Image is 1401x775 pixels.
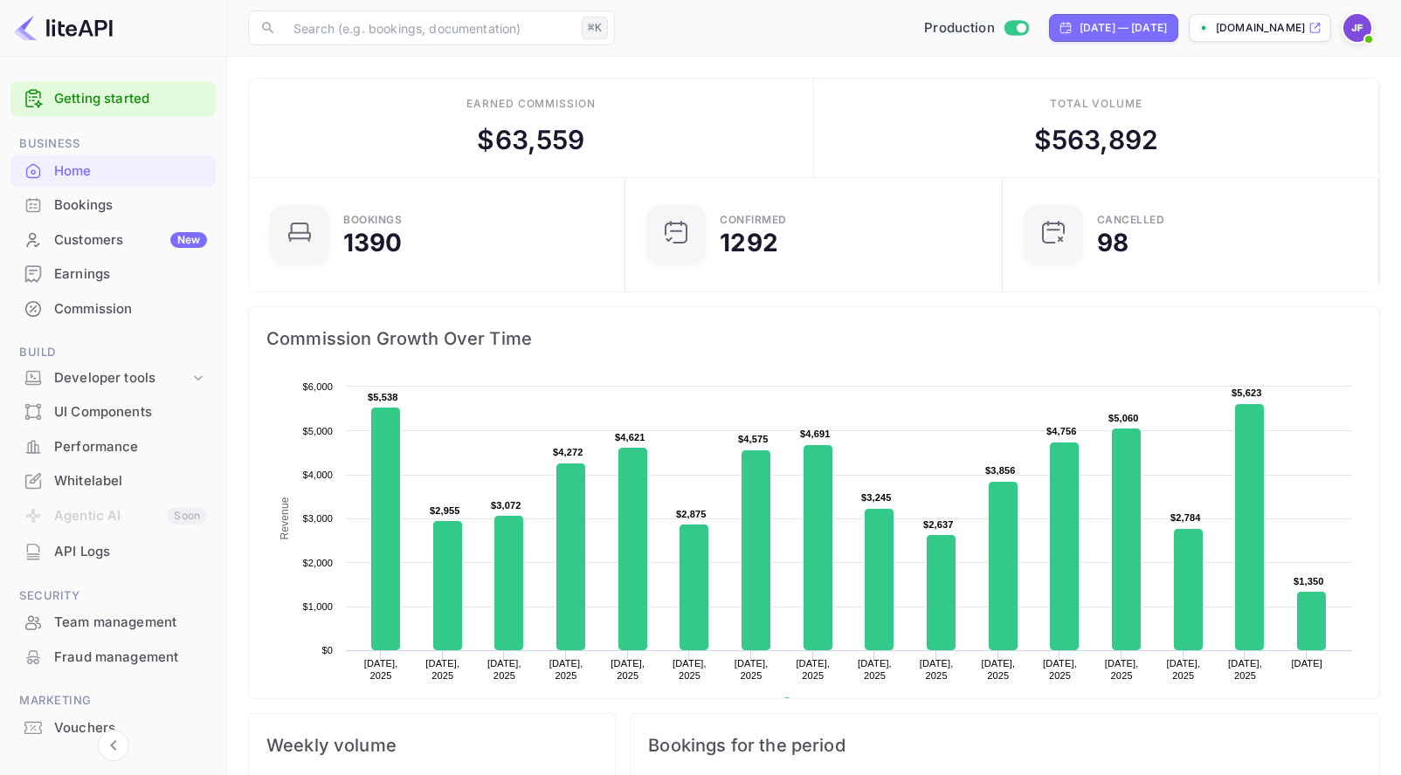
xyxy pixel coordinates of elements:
[10,223,216,257] div: CustomersNew
[10,223,216,256] a: CustomersNew
[798,697,843,710] text: Revenue
[10,641,216,673] a: Fraud management
[491,500,521,511] text: $3,072
[477,120,584,160] div: $ 63,559
[10,711,216,745] div: Vouchers
[858,658,892,681] text: [DATE], 2025
[1105,658,1139,681] text: [DATE], 2025
[54,648,207,668] div: Fraud management
[10,535,216,567] a: API Logs
[10,641,216,675] div: Fraud management
[343,230,403,255] div: 1390
[924,18,995,38] span: Production
[10,81,216,117] div: Getting started
[425,658,459,681] text: [DATE], 2025
[54,195,207,216] div: Bookings
[1034,120,1158,160] div: $ 563,892
[10,464,216,498] div: Whitelabel
[54,230,207,250] div: Customers
[10,292,216,325] a: Commission
[302,426,333,436] text: $5,000
[1050,96,1143,112] div: Total volume
[1097,230,1128,255] div: 98
[1232,387,1262,398] text: $5,623
[10,535,216,569] div: API Logs
[735,658,769,681] text: [DATE], 2025
[10,363,216,394] div: Developer tools
[10,464,216,497] a: Whitelabel
[10,343,216,362] span: Build
[302,470,333,480] text: $4,000
[54,299,207,319] div: Commission
[10,430,216,464] div: Performance
[1043,658,1077,681] text: [DATE], 2025
[302,601,333,612] text: $1,000
[10,189,216,223] div: Bookings
[549,658,583,681] text: [DATE], 2025
[266,731,597,759] span: Weekly volume
[923,519,954,530] text: $2,637
[648,731,1362,759] span: Bookings for the period
[10,189,216,221] a: Bookings
[54,542,207,562] div: API Logs
[582,17,608,39] div: ⌘K
[10,606,216,638] a: Team management
[10,395,216,429] div: UI Components
[673,658,707,681] text: [DATE], 2025
[981,658,1015,681] text: [DATE], 2025
[553,447,583,457] text: $4,272
[1228,658,1262,681] text: [DATE], 2025
[54,264,207,285] div: Earnings
[676,509,707,519] text: $2,875
[1294,576,1324,586] text: $1,350
[1343,14,1371,42] img: Jenny Frimer
[611,658,645,681] text: [DATE], 2025
[615,432,645,442] text: $4,621
[302,513,333,524] text: $3,000
[10,395,216,428] a: UI Components
[10,257,216,291] div: Earnings
[985,465,1016,476] text: $3,856
[720,230,778,255] div: 1292
[302,381,333,392] text: $6,000
[368,392,398,402] text: $5,538
[10,154,216,187] a: Home
[364,658,398,681] text: [DATE], 2025
[10,154,216,189] div: Home
[1097,215,1165,225] div: CANCELLED
[302,558,333,568] text: $2,000
[266,325,1362,353] span: Commission Growth Over Time
[466,96,596,112] div: Earned commission
[10,606,216,640] div: Team management
[10,691,216,710] span: Marketing
[10,134,216,154] span: Business
[720,215,787,225] div: Confirmed
[861,492,892,503] text: $3,245
[10,586,216,606] span: Security
[10,430,216,463] a: Performance
[170,232,207,248] div: New
[1080,20,1167,36] div: [DATE] — [DATE]
[1049,14,1178,42] div: Click to change the date range period
[796,658,830,681] text: [DATE], 2025
[430,505,460,516] text: $2,955
[54,368,190,388] div: Developer tools
[54,402,207,422] div: UI Components
[54,161,207,182] div: Home
[321,645,333,655] text: $0
[738,434,769,444] text: $4,575
[1291,658,1322,669] text: [DATE]
[54,471,207,491] div: Whitelabel
[279,497,291,539] text: Revenue
[54,437,207,457] div: Performance
[10,292,216,326] div: Commission
[487,658,521,681] text: [DATE], 2025
[283,10,575,45] input: Search (e.g. bookings, documentation)
[1108,413,1139,423] text: $5,060
[1046,426,1077,436] text: $4,756
[920,658,954,681] text: [DATE], 2025
[10,711,216,744] a: Vouchers
[1166,658,1200,681] text: [DATE], 2025
[343,215,402,225] div: Bookings
[54,89,207,109] a: Getting started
